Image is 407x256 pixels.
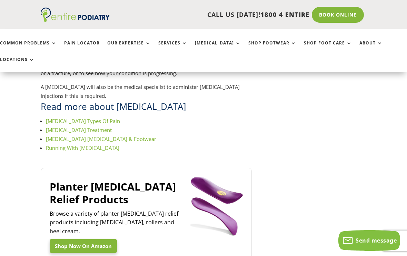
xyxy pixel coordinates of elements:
span: 1800 4 ENTIRE [260,10,309,19]
a: [MEDICAL_DATA] Treatment [46,126,112,133]
a: [MEDICAL_DATA] [MEDICAL_DATA] & Footwear [46,135,156,142]
a: Planter [MEDICAL_DATA] Relief Products [50,180,180,206]
a: Pain Locator [64,41,100,55]
button: Send message [338,230,400,251]
a: Shop Footwear [248,41,296,55]
a: [MEDICAL_DATA] [195,41,241,55]
a: Entire Podiatry [41,17,110,23]
p: CALL US [DATE]! [113,10,309,19]
a: Services [158,41,187,55]
img: Planter Fasciitis Relief Products [190,177,243,236]
a: Shop Now On Amazon [50,239,117,253]
p: A [MEDICAL_DATA] will also be the medical specialist to administer [MEDICAL_DATA] injections if t... [41,83,252,100]
span: Send message [356,237,397,244]
p: Browse a variety of planter [MEDICAL_DATA] relief products including [MEDICAL_DATA], rollers and ... [50,209,180,236]
a: Book Online [312,7,364,23]
a: About [359,41,383,55]
a: Shop Foot Care [304,41,352,55]
a: Our Expertise [107,41,151,55]
a: Running With [MEDICAL_DATA] [46,144,119,151]
img: logo (1) [41,8,110,22]
h2: Read more about [MEDICAL_DATA] [41,100,252,116]
a: [MEDICAL_DATA] Types Of Pain [46,117,120,124]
